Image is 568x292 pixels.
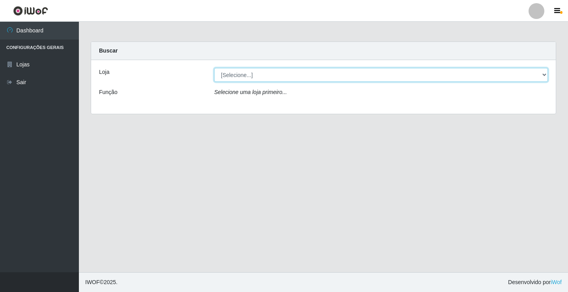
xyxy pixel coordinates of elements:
[13,6,48,16] img: CoreUI Logo
[214,89,287,95] i: Selecione uma loja primeiro...
[551,279,562,285] a: iWof
[508,278,562,286] span: Desenvolvido por
[85,278,118,286] span: © 2025 .
[99,47,118,54] strong: Buscar
[99,88,118,96] label: Função
[99,68,109,76] label: Loja
[85,279,100,285] span: IWOF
